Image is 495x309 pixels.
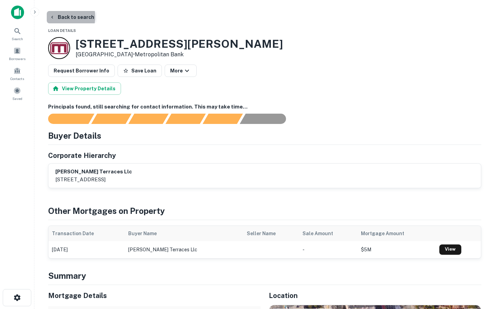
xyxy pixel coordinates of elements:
[461,254,495,287] iframe: Chat Widget
[10,76,24,81] span: Contacts
[357,226,436,241] th: Mortgage Amount
[269,290,481,301] h5: Location
[165,65,197,77] button: More
[299,226,357,241] th: Sale Amount
[48,205,481,217] h4: Other Mortgages on Property
[243,226,299,241] th: Seller Name
[55,175,132,184] p: [STREET_ADDRESS]
[48,28,76,33] span: Loan Details
[48,82,121,95] button: View Property Details
[40,114,91,124] div: Sending borrower request to AI...
[299,241,357,258] td: -
[125,241,243,258] td: [PERSON_NAME] terraces llc
[55,168,132,176] h6: [PERSON_NAME] terraces llc
[357,241,436,258] td: $5M
[91,114,131,124] div: Your request is received and processing...
[2,64,32,83] a: Contacts
[48,65,115,77] button: Request Borrower Info
[165,114,206,124] div: Principals found, AI now looking for contact information...
[48,270,481,282] h4: Summary
[2,24,32,43] a: Search
[48,150,116,161] h5: Corporate Hierarchy
[2,84,32,103] a: Saved
[439,244,461,255] a: View
[11,5,24,19] img: capitalize-icon.png
[240,114,294,124] div: AI fulfillment process complete.
[48,241,125,258] td: [DATE]
[48,290,261,301] h5: Mortgage Details
[118,65,162,77] button: Save Loan
[47,11,97,23] button: Back to search
[9,56,25,61] span: Borrowers
[48,226,125,241] th: Transaction Date
[48,103,481,111] h6: Principals found, still searching for contact information. This may take time...
[76,37,283,50] h3: [STREET_ADDRESS][PERSON_NAME]
[48,129,101,142] h4: Buyer Details
[128,114,168,124] div: Documents found, AI parsing details...
[135,51,184,58] a: Metropolitan Bank
[125,226,243,241] th: Buyer Name
[12,96,22,101] span: Saved
[12,36,23,42] span: Search
[2,44,32,63] a: Borrowers
[202,114,243,124] div: Principals found, still searching for contact information. This may take time...
[76,50,283,59] p: [GEOGRAPHIC_DATA] •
